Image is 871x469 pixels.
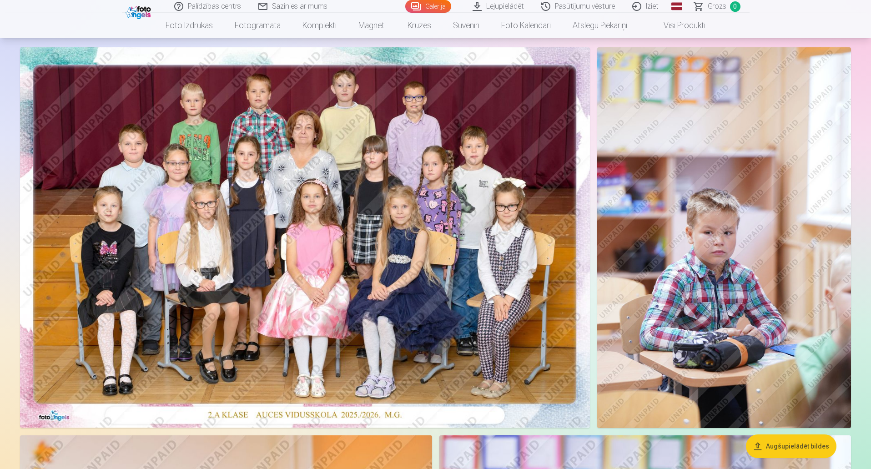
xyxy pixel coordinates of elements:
button: Augšupielādēt bildes [746,434,836,458]
a: Atslēgu piekariņi [562,13,638,38]
a: Fotogrāmata [224,13,292,38]
img: /fa1 [126,4,153,19]
a: Foto izdrukas [155,13,224,38]
a: Krūzes [397,13,442,38]
span: 0 [730,1,740,12]
a: Foto kalendāri [490,13,562,38]
span: Grozs [708,1,726,12]
a: Suvenīri [442,13,490,38]
a: Komplekti [292,13,347,38]
a: Magnēti [347,13,397,38]
a: Visi produkti [638,13,716,38]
